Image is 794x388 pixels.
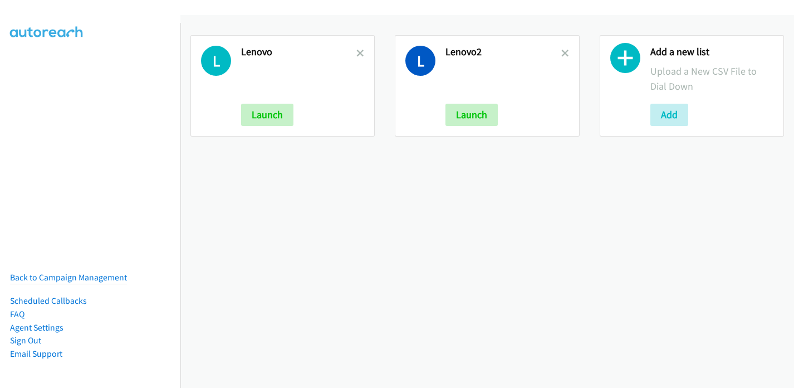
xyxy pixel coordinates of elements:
button: Launch [241,104,293,126]
a: Email Support [10,348,62,359]
a: Back to Campaign Management [10,272,127,283]
a: Sign Out [10,335,41,346]
h1: L [201,46,231,76]
a: FAQ [10,309,24,319]
a: Scheduled Callbacks [10,295,87,306]
button: Launch [445,104,498,126]
a: Agent Settings [10,322,63,333]
p: Upload a New CSV File to Dial Down [650,64,773,94]
h1: L [405,46,435,76]
button: Add [650,104,688,126]
h2: Add a new list [650,46,773,59]
h2: Lenovo2 [445,46,561,59]
h2: Lenovo [241,46,356,59]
